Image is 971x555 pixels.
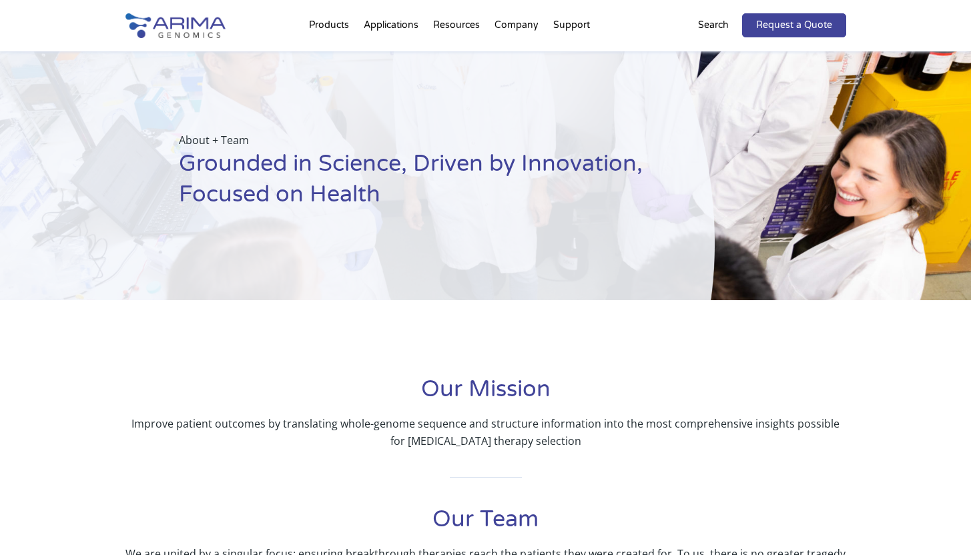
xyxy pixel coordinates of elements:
[698,17,729,34] p: Search
[125,13,226,38] img: Arima-Genomics-logo
[179,131,648,149] p: About + Team
[125,415,846,450] p: Improve patient outcomes by translating whole-genome sequence and structure information into the ...
[125,374,846,415] h1: Our Mission
[179,149,648,220] h1: Grounded in Science, Driven by Innovation, Focused on Health
[125,504,846,545] h1: Our Team
[742,13,846,37] a: Request a Quote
